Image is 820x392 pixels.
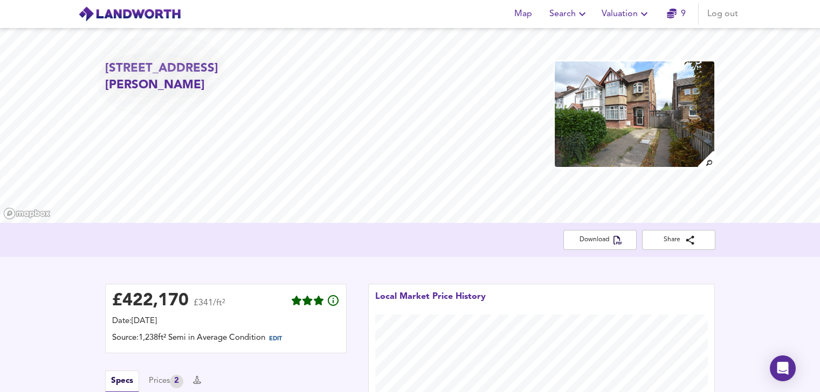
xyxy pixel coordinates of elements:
[703,3,742,25] button: Log out
[667,6,686,22] a: 9
[659,3,694,25] button: 9
[572,234,628,246] span: Download
[651,234,707,246] span: Share
[78,6,181,22] img: logo
[602,6,651,22] span: Valuation
[375,291,486,314] div: Local Market Price History
[597,3,655,25] button: Valuation
[642,230,715,250] button: Share
[707,6,738,22] span: Log out
[549,6,589,22] span: Search
[545,3,593,25] button: Search
[3,207,51,220] a: Mapbox homepage
[269,336,282,342] span: EDIT
[149,375,183,388] div: Prices
[770,355,796,381] div: Open Intercom Messenger
[149,375,183,388] button: Prices2
[112,316,340,327] div: Date: [DATE]
[112,293,189,309] div: £ 422,170
[697,150,715,169] img: search
[554,60,715,168] img: property
[194,299,225,314] span: £341/ft²
[563,230,637,250] button: Download
[105,60,300,94] h2: [STREET_ADDRESS][PERSON_NAME]
[506,3,541,25] button: Map
[112,332,340,346] div: Source: 1,238ft² Semi in Average Condition
[170,375,183,388] div: 2
[511,6,536,22] span: Map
